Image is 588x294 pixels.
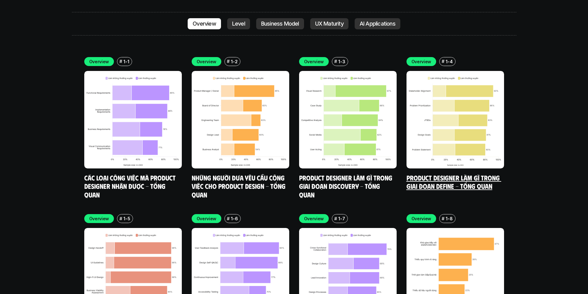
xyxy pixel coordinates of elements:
a: Business Model [256,18,304,29]
p: 1-6 [231,215,238,222]
p: Overview [304,215,324,222]
a: Overview [188,18,221,29]
a: Product Designer làm gì trong giai đoạn Discovery - Tổng quan [299,173,394,199]
p: Overview [197,215,217,222]
h6: # [227,59,230,64]
p: 1-4 [446,58,452,65]
p: Level [232,21,245,27]
h6: # [334,59,337,64]
p: Overview [89,58,109,65]
a: UX Maturity [310,18,348,29]
h6: # [119,59,122,64]
a: AI Applications [355,18,400,29]
p: Overview [304,58,324,65]
a: Product Designer làm gì trong giai đoạn Define - Tổng quan [407,173,501,190]
p: Overview [411,58,432,65]
h6: # [227,216,230,221]
p: AI Applications [360,21,395,27]
h6: # [442,216,444,221]
p: Overview [411,215,432,222]
p: Overview [193,21,216,27]
p: Business Model [261,21,299,27]
p: UX Maturity [315,21,344,27]
p: 1-3 [338,58,345,65]
p: 1-1 [123,58,129,65]
p: 1-8 [446,215,452,222]
p: 1-5 [123,215,130,222]
a: Các loại công việc mà Product Designer nhận được - Tổng quan [84,173,177,199]
a: Level [227,18,250,29]
h6: # [334,216,337,221]
a: Những người đưa yêu cầu công việc cho Product Design - Tổng quan [192,173,287,199]
p: 1-7 [338,215,345,222]
h6: # [119,216,122,221]
p: Overview [197,58,217,65]
p: Overview [89,215,109,222]
p: 1-2 [231,58,237,65]
h6: # [442,59,444,64]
